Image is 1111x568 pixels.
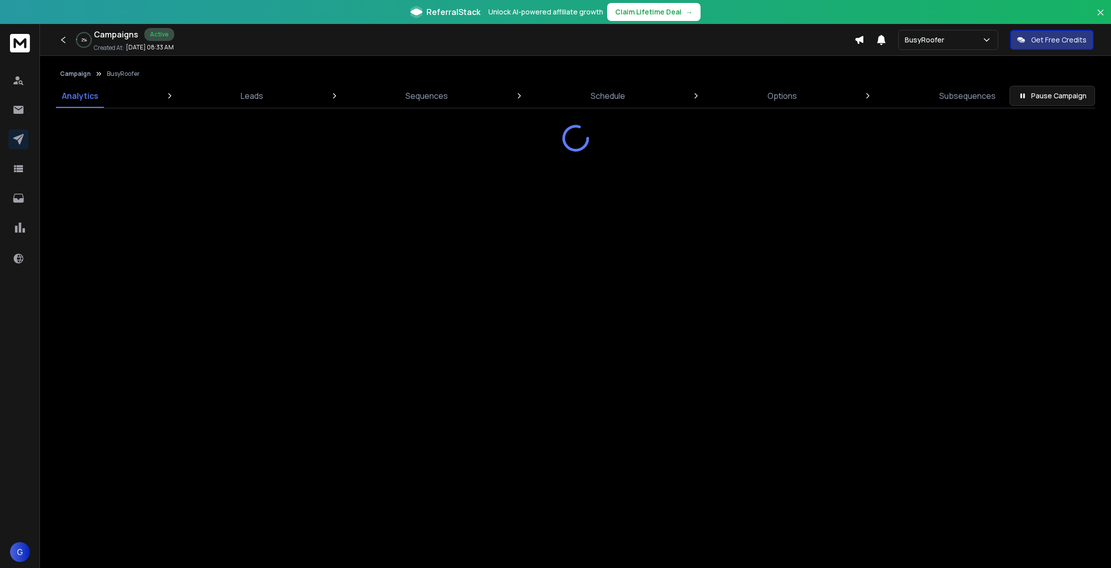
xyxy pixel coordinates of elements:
a: Analytics [56,84,104,108]
a: Sequences [399,84,454,108]
p: 2 % [81,37,87,43]
span: ReferralStack [426,6,480,18]
h1: Campaigns [94,28,138,40]
p: BusyRoofer [107,70,140,78]
button: G [10,542,30,562]
a: Leads [235,84,269,108]
button: Claim Lifetime Deal→ [607,3,701,21]
p: [DATE] 08:33 AM [126,43,174,51]
p: Subsequences [939,90,996,102]
p: Created At: [94,44,124,52]
a: Subsequences [933,84,1002,108]
button: Close banner [1094,6,1107,30]
span: → [686,7,693,17]
p: Analytics [62,90,98,102]
p: BusyRoofer [905,35,948,45]
button: Pause Campaign [1010,86,1095,106]
div: Active [144,28,174,41]
p: Leads [241,90,263,102]
a: Schedule [585,84,631,108]
a: Options [761,84,803,108]
button: Campaign [60,70,91,78]
p: Schedule [591,90,625,102]
p: Sequences [405,90,448,102]
button: Get Free Credits [1010,30,1094,50]
p: Unlock AI-powered affiliate growth [488,7,603,17]
p: Options [767,90,797,102]
p: Get Free Credits [1031,35,1087,45]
